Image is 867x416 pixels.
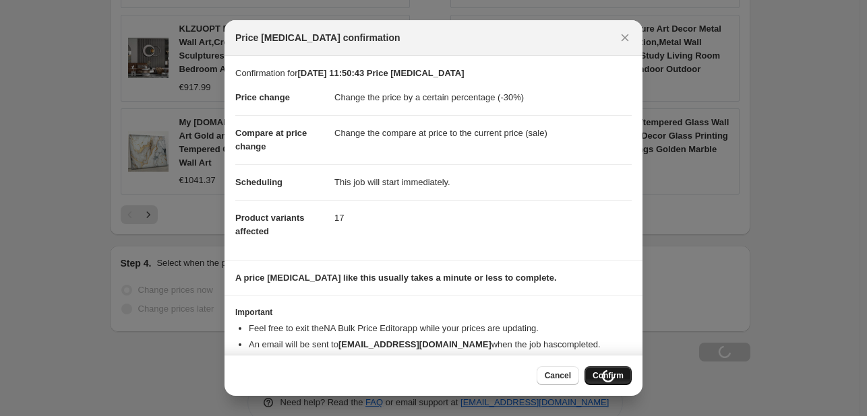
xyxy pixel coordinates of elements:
button: Close [616,28,634,47]
span: Price [MEDICAL_DATA] confirmation [235,31,400,44]
span: Price change [235,92,290,102]
li: You can update your confirmation email address from your . [249,354,632,368]
h3: Important [235,307,632,318]
b: A price [MEDICAL_DATA] like this usually takes a minute or less to complete. [235,273,557,283]
p: Confirmation for [235,67,632,80]
span: Product variants affected [235,213,305,236]
li: An email will be sent to when the job has completed . [249,338,632,351]
button: Cancel [537,366,579,385]
span: Scheduling [235,177,282,187]
b: [DATE] 11:50:43 Price [MEDICAL_DATA] [297,68,464,78]
li: Feel free to exit the NA Bulk Price Editor app while your prices are updating. [249,322,632,335]
span: Compare at price change [235,128,307,151]
dd: 17 [334,200,632,236]
dd: Change the compare at price to the current price (sale) [334,115,632,151]
span: Cancel [545,370,571,381]
b: [EMAIL_ADDRESS][DOMAIN_NAME] [338,339,491,349]
dd: Change the price by a certain percentage (-30%) [334,80,632,115]
dd: This job will start immediately. [334,164,632,200]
